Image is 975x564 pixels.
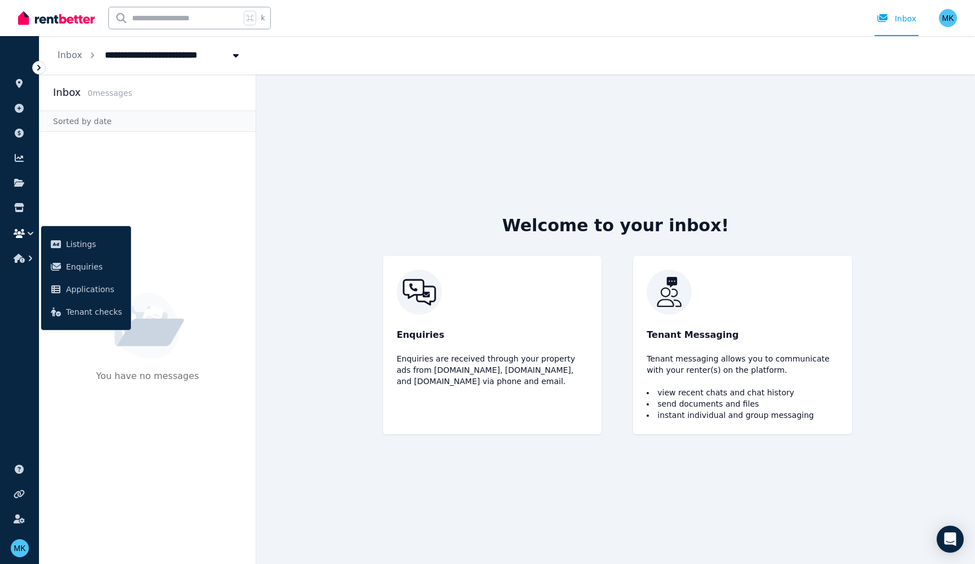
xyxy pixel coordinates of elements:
a: Tenant checks [46,301,126,323]
p: You have no messages [96,369,199,403]
span: Listings [66,237,122,251]
span: Applications [66,283,122,296]
a: Applications [46,278,126,301]
span: Tenant checks [66,305,122,319]
li: send documents and files [647,398,838,409]
span: k [261,14,265,23]
div: Open Intercom Messenger [937,526,964,553]
span: 0 message s [87,89,132,98]
a: Listings [46,233,126,255]
div: Sorted by date [39,111,256,132]
img: Manpreet Kaler [11,539,29,557]
h2: Inbox [53,85,81,100]
a: Inbox [58,50,82,60]
div: Inbox [877,13,916,24]
p: Enquiries [397,328,588,342]
span: Enquiries [66,260,122,274]
p: Enquiries are received through your property ads from [DOMAIN_NAME], [DOMAIN_NAME], and [DOMAIN_N... [397,353,588,387]
img: Manpreet Kaler [939,9,957,27]
h2: Welcome to your inbox! [502,215,729,236]
li: view recent chats and chat history [647,387,838,398]
img: RentBetter Inbox [647,270,838,315]
li: instant individual and group messaging [647,409,838,421]
img: RentBetter Inbox [397,270,588,315]
img: RentBetter [18,10,95,27]
img: No Message Available [112,293,184,359]
a: Enquiries [46,255,126,278]
span: Tenant Messaging [647,328,739,342]
nav: Breadcrumb [39,36,260,74]
p: Tenant messaging allows you to communicate with your renter(s) on the platform. [647,353,838,376]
